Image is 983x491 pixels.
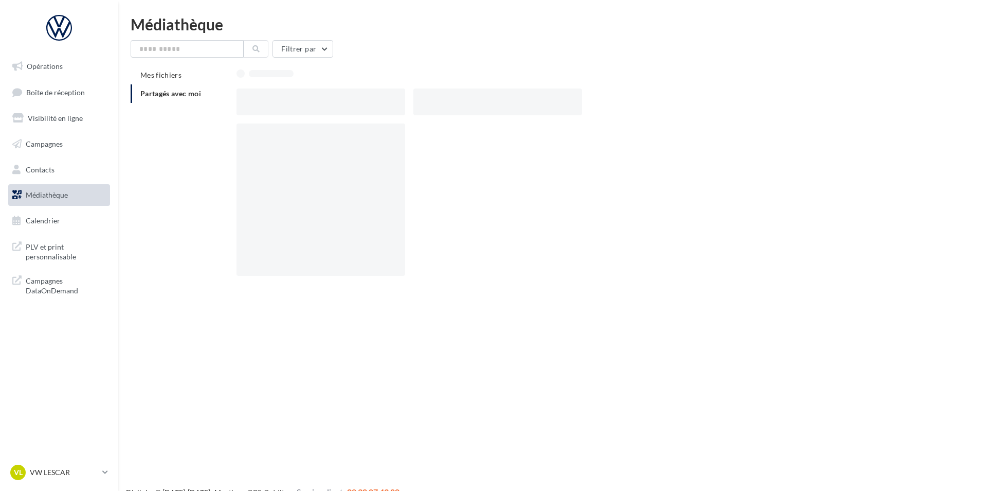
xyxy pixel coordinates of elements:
[6,81,112,103] a: Boîte de réception
[26,165,54,173] span: Contacts
[140,89,201,98] span: Partagés avec moi
[26,274,106,296] span: Campagnes DataOnDemand
[140,71,181,79] span: Mes fichiers
[6,159,112,181] a: Contacts
[6,108,112,129] a: Visibilité en ligne
[26,87,85,96] span: Boîte de réception
[14,467,23,478] span: VL
[28,114,83,122] span: Visibilité en ligne
[8,463,110,482] a: VL VW LESCAR
[26,216,60,225] span: Calendrier
[26,240,106,262] span: PLV et print personnalisable
[131,16,971,32] div: Médiathèque
[30,467,98,478] p: VW LESCAR
[26,139,63,148] span: Campagnes
[6,236,112,266] a: PLV et print personnalisable
[6,210,112,232] a: Calendrier
[6,270,112,300] a: Campagnes DataOnDemand
[6,184,112,206] a: Médiathèque
[272,40,333,58] button: Filtrer par
[27,62,63,71] span: Opérations
[26,190,68,199] span: Médiathèque
[6,133,112,155] a: Campagnes
[6,56,112,77] a: Opérations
